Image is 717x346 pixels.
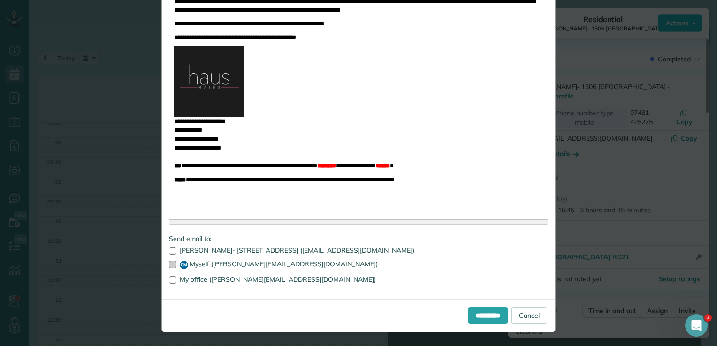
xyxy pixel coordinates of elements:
span: 3 [704,314,712,322]
iframe: Intercom live chat [685,314,708,337]
label: My office ([PERSON_NAME][EMAIL_ADDRESS][DOMAIN_NAME]) [169,276,548,283]
label: [PERSON_NAME]- [STREET_ADDRESS] ([EMAIL_ADDRESS][DOMAIN_NAME]) [169,247,548,254]
span: CM [180,261,188,269]
label: Send email to: [169,234,548,243]
a: Cancel [511,307,547,324]
div: Resize [169,220,548,224]
label: Myself ([PERSON_NAME][EMAIL_ADDRESS][DOMAIN_NAME]) [169,261,548,269]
